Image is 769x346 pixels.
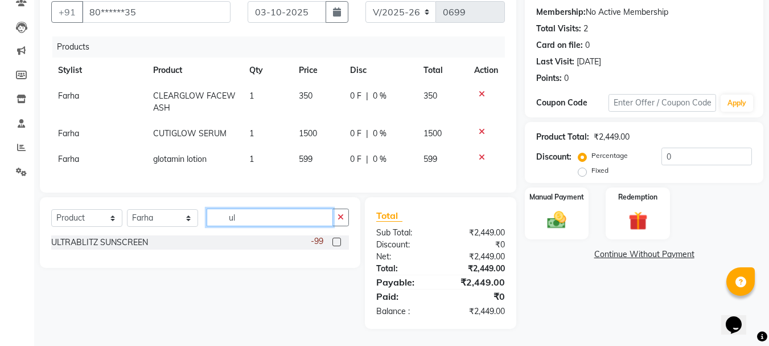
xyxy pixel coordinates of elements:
[368,275,441,289] div: Payable:
[527,249,761,260] a: Continue Without Payment
[441,227,513,239] div: ₹2,449.00
[350,128,361,140] span: 0 F
[373,153,386,165] span: 0 %
[376,210,402,222] span: Total
[577,56,601,68] div: [DATE]
[58,91,79,101] span: Farha
[536,56,574,68] div: Last Visit:
[249,128,254,139] span: 1
[721,95,753,112] button: Apply
[343,58,417,83] th: Disc
[564,72,569,84] div: 0
[58,154,79,164] span: Farha
[441,263,513,275] div: ₹2,449.00
[368,227,441,239] div: Sub Total:
[536,6,752,18] div: No Active Membership
[373,90,386,102] span: 0 %
[441,275,513,289] div: ₹2,449.00
[373,128,386,140] span: 0 %
[292,58,343,83] th: Price
[153,154,207,164] span: glotamin lotion
[207,209,333,226] input: Search or Scan
[541,209,572,231] img: _cash.svg
[368,290,441,303] div: Paid:
[350,153,361,165] span: 0 F
[299,154,312,164] span: 599
[594,131,630,143] div: ₹2,449.00
[423,128,442,139] span: 1500
[366,90,368,102] span: |
[299,91,312,101] span: 350
[146,58,242,83] th: Product
[249,154,254,164] span: 1
[299,128,317,139] span: 1500
[311,235,323,247] span: -99
[366,128,368,140] span: |
[350,90,361,102] span: 0 F
[591,165,608,176] label: Fixed
[441,290,513,303] div: ₹0
[536,39,583,51] div: Card on file:
[536,72,562,84] div: Points:
[82,1,231,23] input: Search by Name/Mobile/Email/Code
[441,306,513,317] div: ₹2,449.00
[536,131,589,143] div: Product Total:
[368,251,441,263] div: Net:
[417,58,468,83] th: Total
[608,94,716,112] input: Enter Offer / Coupon Code
[423,154,437,164] span: 599
[153,128,227,139] span: CUTIGLOW SERUM
[58,128,79,139] span: Farha
[366,153,368,165] span: |
[51,237,148,249] div: ULTRABLITZ SUNSCREEN
[52,36,513,58] div: Products
[153,91,236,113] span: CLEARGLOW FACEWASH
[441,251,513,263] div: ₹2,449.00
[368,263,441,275] div: Total:
[51,1,83,23] button: +91
[536,6,586,18] div: Membership:
[368,239,441,251] div: Discount:
[423,91,437,101] span: 350
[585,39,590,51] div: 0
[618,192,657,202] label: Redemption
[536,23,581,35] div: Total Visits:
[441,239,513,251] div: ₹0
[536,151,571,163] div: Discount:
[591,150,628,161] label: Percentage
[467,58,505,83] th: Action
[242,58,292,83] th: Qty
[249,91,254,101] span: 1
[536,97,608,109] div: Coupon Code
[529,192,584,202] label: Manual Payment
[623,209,653,233] img: _gift.svg
[51,58,146,83] th: Stylist
[583,23,588,35] div: 2
[368,306,441,317] div: Balance :
[721,300,758,335] iframe: chat widget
